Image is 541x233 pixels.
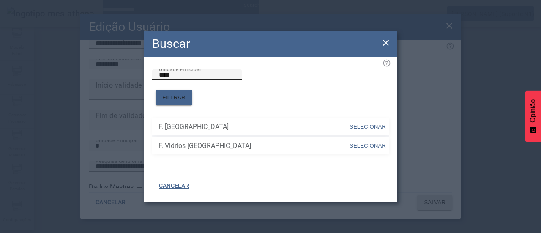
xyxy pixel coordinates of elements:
font: Buscar [152,36,190,51]
font: Unidade Principal [159,66,201,72]
font: SELECIONAR [350,123,386,130]
font: CANCELAR [159,182,189,189]
font: FILTRAR [162,94,186,101]
font: Opinião [529,99,536,123]
font: F. Vidrios [GEOGRAPHIC_DATA] [158,142,251,150]
font: F. [GEOGRAPHIC_DATA] [158,123,229,131]
button: SELECIONAR [349,119,387,134]
button: CANCELAR [152,178,196,194]
button: Feedback - Mostrar pesquisa [525,91,541,142]
button: SELECIONAR [349,138,387,154]
font: SELECIONAR [350,143,386,149]
button: FILTRAR [156,90,192,105]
